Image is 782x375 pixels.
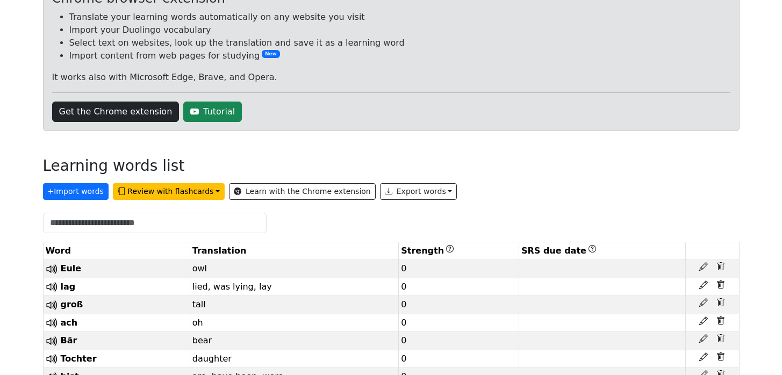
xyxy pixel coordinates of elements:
a: Get the Chrome extension [52,102,180,122]
th: Translation [190,242,399,260]
td: 0 [399,260,519,278]
button: Review with flashcards [113,183,225,200]
th: Word [43,242,190,260]
span: Eule [61,263,82,273]
th: SRS due date [519,242,685,260]
li: Translate your learning words automatically on any website you visit [69,11,730,24]
td: tall [190,296,399,314]
span: lag [61,282,76,292]
span: ach [61,318,78,328]
td: owl [190,260,399,278]
td: 0 [399,296,519,314]
li: Select text on websites, look up the translation and save it as a learning word [69,37,730,49]
a: +Import words [43,184,113,194]
td: 0 [399,278,519,296]
td: 0 [399,314,519,332]
th: Strength [399,242,519,260]
span: Tochter [61,354,97,364]
td: 0 [399,350,519,368]
span: groß [61,299,83,309]
td: lied, was lying, lay [190,278,399,296]
td: 0 [399,332,519,350]
p: It works also with Microsoft Edge, Brave, and Opera. [52,71,730,84]
td: bear [190,332,399,350]
a: Tutorial [183,102,242,122]
span: Bär [61,335,77,345]
li: Import your Duolingo vocabulary [69,24,730,37]
td: daughter [190,350,399,368]
span: New [262,50,280,58]
button: +Import words [43,183,109,200]
td: oh [190,314,399,332]
button: Export words [380,183,457,200]
li: Import content from web pages for studying [69,49,730,62]
a: Learn with the Chrome extension [229,183,376,200]
h3: Learning words list [43,157,185,175]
